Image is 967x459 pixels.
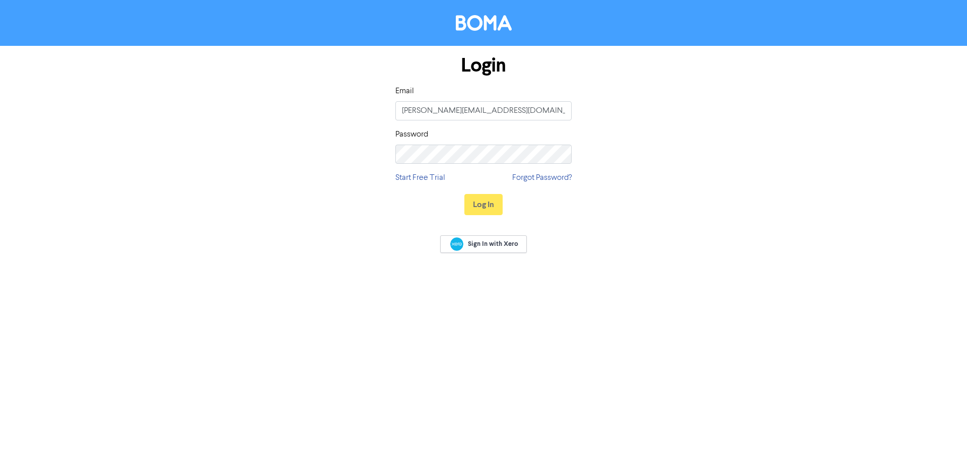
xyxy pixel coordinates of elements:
[464,194,503,215] button: Log In
[395,128,428,141] label: Password
[395,172,445,184] a: Start Free Trial
[395,54,572,77] h1: Login
[917,411,967,459] iframe: Chat Widget
[440,235,527,253] a: Sign In with Xero
[512,172,572,184] a: Forgot Password?
[450,237,463,251] img: Xero logo
[395,85,414,97] label: Email
[456,15,512,31] img: BOMA Logo
[468,239,518,248] span: Sign In with Xero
